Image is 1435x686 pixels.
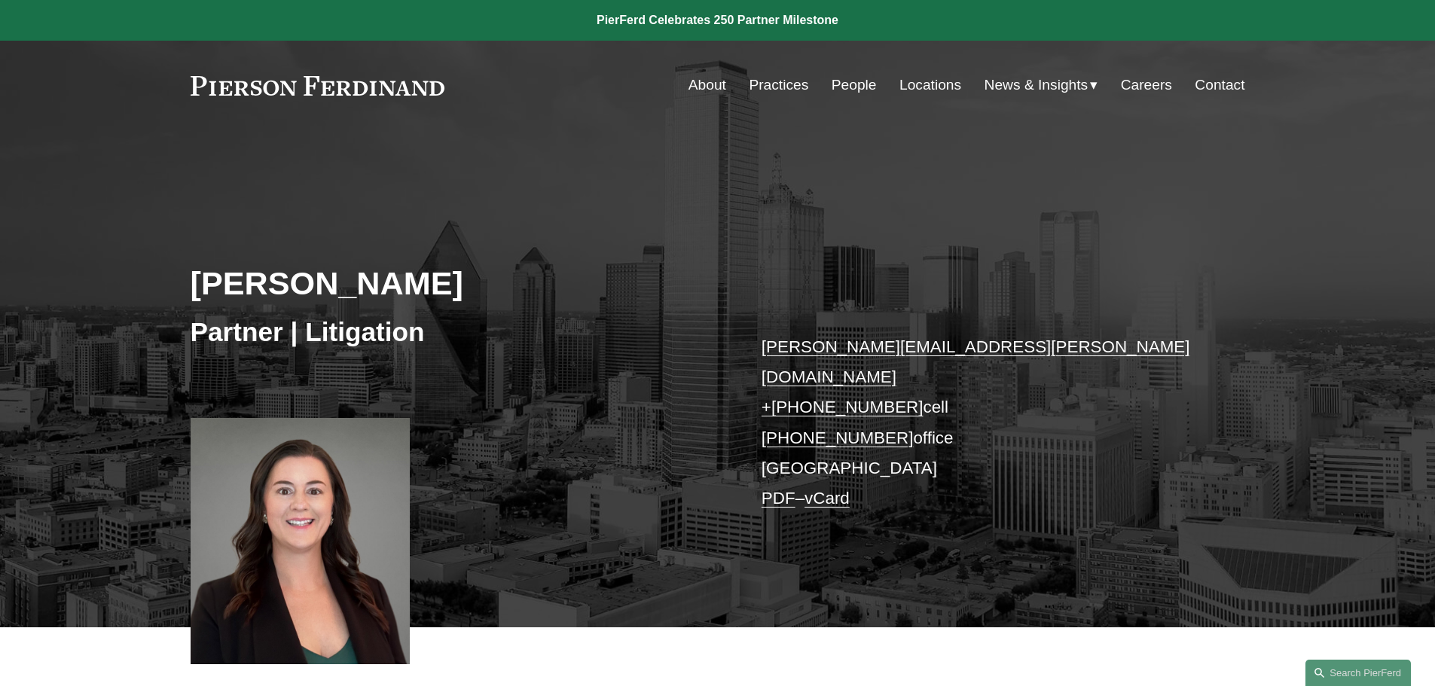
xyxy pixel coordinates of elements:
[985,71,1098,99] a: folder dropdown
[191,316,718,349] h3: Partner | Litigation
[985,72,1088,99] span: News & Insights
[805,489,850,508] a: vCard
[1195,71,1244,99] a: Contact
[771,398,924,416] a: [PHONE_NUMBER]
[832,71,877,99] a: People
[1121,71,1172,99] a: Careers
[762,337,1190,386] a: [PERSON_NAME][EMAIL_ADDRESS][PERSON_NAME][DOMAIN_NAME]
[762,332,1201,514] p: cell office [GEOGRAPHIC_DATA] –
[762,489,795,508] a: PDF
[762,398,771,416] a: +
[749,71,808,99] a: Practices
[762,428,914,447] a: [PHONE_NUMBER]
[899,71,961,99] a: Locations
[191,264,718,303] h2: [PERSON_NAME]
[688,71,726,99] a: About
[1305,660,1411,686] a: Search this site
